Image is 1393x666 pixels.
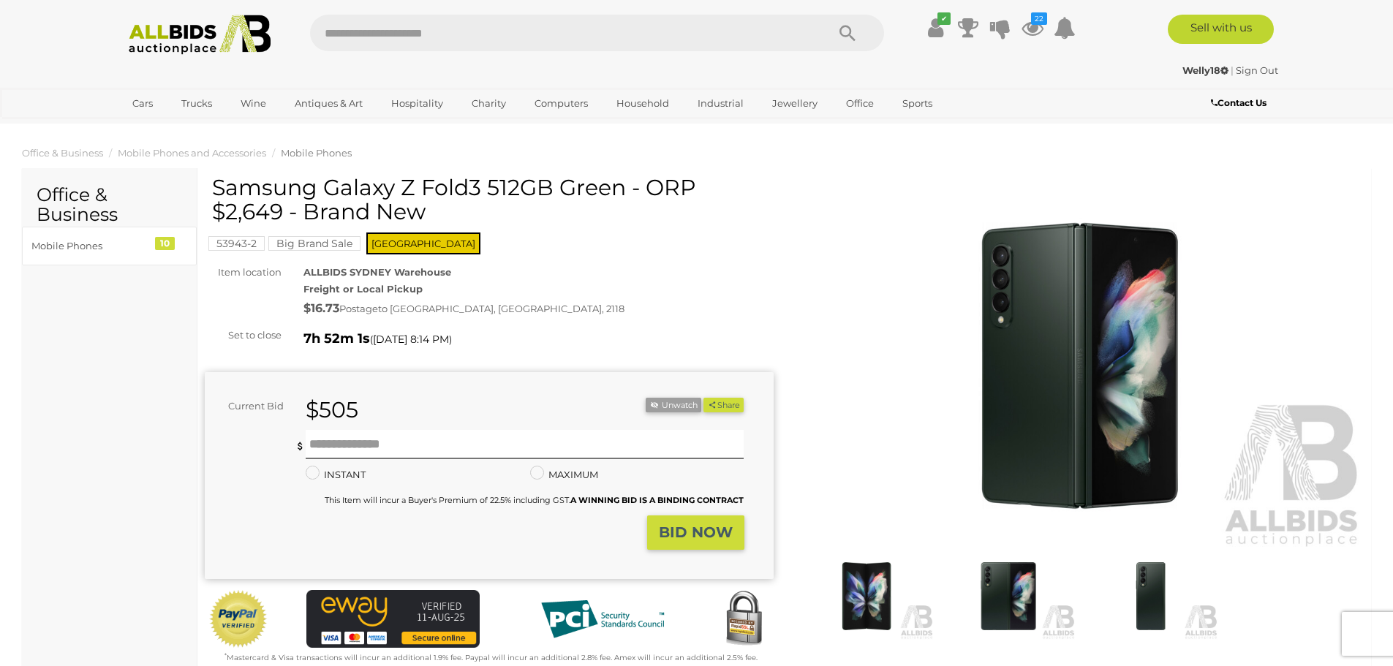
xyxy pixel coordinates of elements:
[285,91,372,116] a: Antiques & Art
[1231,64,1234,76] span: |
[208,238,265,249] a: 53943-2
[208,236,265,251] mark: 53943-2
[1168,15,1274,44] a: Sell with us
[224,653,758,662] small: Mastercard & Visa transactions will incur an additional 1.9% fee. Paypal will incur an additional...
[366,232,480,254] span: [GEOGRAPHIC_DATA]
[382,91,453,116] a: Hospitality
[1211,95,1270,111] a: Contact Us
[525,91,597,116] a: Computers
[268,236,360,251] mark: Big Brand Sale
[231,91,276,116] a: Wine
[1182,64,1228,76] strong: Welly18
[121,15,279,55] img: Allbids.com.au
[714,590,773,648] img: Secured by Rapid SSL
[205,398,295,415] div: Current Bid
[281,147,352,159] a: Mobile Phones
[1211,97,1266,108] b: Contact Us
[941,553,1076,640] img: Samsung Galaxy Z Fold3 512GB Green - ORP $2,649 - Brand New
[370,333,452,345] span: ( )
[646,398,701,413] button: Unwatch
[303,298,774,319] div: Postage
[462,91,516,116] a: Charity
[155,237,175,250] div: 10
[303,301,339,315] strong: $16.73
[31,238,152,254] div: Mobile Phones
[529,590,676,648] img: PCI DSS compliant
[22,227,197,265] a: Mobile Phones 10
[607,91,679,116] a: Household
[172,91,222,116] a: Trucks
[373,333,449,346] span: [DATE] 8:14 PM
[123,91,162,116] a: Cars
[703,398,744,413] button: Share
[1236,64,1278,76] a: Sign Out
[530,466,598,483] label: MAXIMUM
[123,116,246,140] a: [GEOGRAPHIC_DATA]
[799,553,934,640] img: Samsung Galaxy Z Fold3 512GB Green - ORP $2,649 - Brand New
[37,185,182,225] h2: Office & Business
[22,147,103,159] a: Office & Business
[194,327,292,344] div: Set to close
[570,495,744,505] b: A WINNING BID IS A BINDING CONTRACT
[1031,12,1047,25] i: 22
[837,91,883,116] a: Office
[1022,15,1043,41] a: 22
[659,523,733,541] strong: BID NOW
[937,12,951,25] i: ✔
[306,466,366,483] label: INSTANT
[763,91,827,116] a: Jewellery
[306,396,358,423] strong: $505
[1083,553,1218,640] img: Samsung Galaxy Z Fold3 512GB Green - ORP $2,649 - Brand New
[303,283,423,295] strong: Freight or Local Pickup
[647,515,744,550] button: BID NOW
[306,590,480,648] img: eWAY Payment Gateway
[378,303,624,314] span: to [GEOGRAPHIC_DATA], [GEOGRAPHIC_DATA], 2118
[893,91,942,116] a: Sports
[303,266,451,278] strong: ALLBIDS SYDNEY Warehouse
[118,147,266,159] a: Mobile Phones and Accessories
[1182,64,1231,76] a: Welly18
[268,238,360,249] a: Big Brand Sale
[796,183,1364,549] img: Samsung Galaxy Z Fold3 512GB Green - ORP $2,649 - Brand New
[212,175,770,224] h1: Samsung Galaxy Z Fold3 512GB Green - ORP $2,649 - Brand New
[811,15,884,51] button: Search
[646,398,701,413] li: Unwatch this item
[194,264,292,281] div: Item location
[208,590,268,648] img: Official PayPal Seal
[688,91,753,116] a: Industrial
[925,15,947,41] a: ✔
[303,330,370,347] strong: 7h 52m 1s
[325,495,744,505] small: This Item will incur a Buyer's Premium of 22.5% including GST.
